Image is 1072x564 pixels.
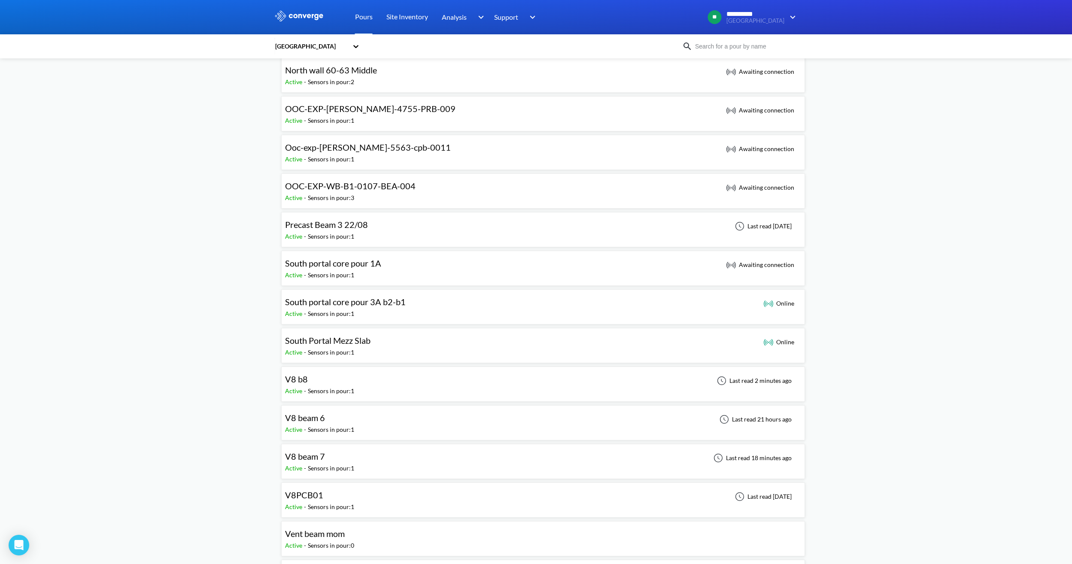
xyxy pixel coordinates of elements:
[726,260,736,270] img: awaiting_connection_icon.svg
[274,42,348,51] div: [GEOGRAPHIC_DATA]
[712,376,794,386] div: Last read 2 minutes ago
[285,335,370,346] span: South Portal Mezz Slab
[274,10,324,21] img: logo_ewhite.svg
[308,464,354,473] div: Sensors in pour: 1
[285,65,377,75] span: North wall 60-63 Middle
[285,310,304,317] span: Active
[281,376,805,384] a: V8 b8Active-Sensors in pour:1Last read 2 minutes ago
[285,297,406,307] span: South portal core pour 3A b2-b1
[726,144,736,154] img: awaiting_connection_icon.svg
[281,492,805,500] a: V8PCB01Active-Sensors in pour:1Last read [DATE]
[304,349,308,356] span: -
[308,348,354,357] div: Sensors in pour: 1
[285,233,304,240] span: Active
[763,337,794,347] div: Online
[281,222,805,229] a: Precast Beam 3 22/08Active-Sensors in pour:1Last read [DATE]
[285,155,304,163] span: Active
[784,12,798,22] img: downArrow.svg
[285,258,381,268] span: South portal core pour 1A
[285,78,304,85] span: Active
[285,194,304,201] span: Active
[442,12,467,22] span: Analysis
[726,67,794,77] div: Awaiting connection
[308,193,354,203] div: Sensors in pour: 3
[285,503,304,510] span: Active
[285,219,368,230] span: Precast Beam 3 22/08
[304,233,308,240] span: -
[281,261,805,268] a: South portal core pour 1AActive-Sensors in pour:1 Awaiting connection
[285,451,325,461] span: V8 beam 7
[726,182,794,193] div: Awaiting connection
[308,502,354,512] div: Sensors in pour: 1
[726,105,736,115] img: awaiting_connection_icon.svg
[308,232,354,241] div: Sensors in pour: 1
[281,145,805,152] a: Ooc-exp-[PERSON_NAME]-5563-cpb-0011Active-Sensors in pour:1 Awaiting connection
[308,155,354,164] div: Sensors in pour: 1
[304,387,308,394] span: -
[285,464,304,472] span: Active
[285,490,323,500] span: V8PCB01
[281,454,805,461] a: V8 beam 7Active-Sensors in pour:1Last read 18 minutes ago
[524,12,538,22] img: downArrow.svg
[304,271,308,279] span: -
[308,116,354,125] div: Sensors in pour: 1
[304,426,308,433] span: -
[285,142,451,152] span: Ooc-exp-[PERSON_NAME]-5563-cpb-0011
[281,415,805,422] a: V8 beam 6Active-Sensors in pour:1Last read 21 hours ago
[682,41,692,52] img: icon-search.svg
[285,349,304,356] span: Active
[304,194,308,201] span: -
[281,338,805,345] a: South Portal Mezz SlabActive-Sensors in pour:1 Online
[304,155,308,163] span: -
[308,425,354,434] div: Sensors in pour: 1
[285,374,308,384] span: V8 b8
[285,426,304,433] span: Active
[304,542,308,549] span: -
[726,105,794,115] div: Awaiting connection
[285,542,304,549] span: Active
[730,491,794,502] div: Last read [DATE]
[285,117,304,124] span: Active
[304,503,308,510] span: -
[763,298,774,309] img: online_icon.svg
[494,12,518,22] span: Support
[308,309,354,318] div: Sensors in pour: 1
[281,106,805,113] a: OOC-EXP-[PERSON_NAME]-4755-PRB-009Active-Sensors in pour:1 Awaiting connection
[730,221,794,231] div: Last read [DATE]
[692,42,796,51] input: Search for a pour by name
[308,77,354,87] div: Sensors in pour: 2
[709,453,794,463] div: Last read 18 minutes ago
[281,67,805,75] a: North wall 60-63 MiddleActive-Sensors in pour:2 Awaiting connection
[285,387,304,394] span: Active
[285,181,416,191] span: OOC-EXP-WB-B1-0107-BEA-004
[285,412,325,423] span: V8 beam 6
[285,103,456,114] span: OOC-EXP-[PERSON_NAME]-4755-PRB-009
[304,310,308,317] span: -
[715,414,794,425] div: Last read 21 hours ago
[304,464,308,472] span: -
[726,67,736,77] img: awaiting_connection_icon.svg
[304,117,308,124] span: -
[472,12,486,22] img: downArrow.svg
[726,144,794,154] div: Awaiting connection
[9,535,29,555] div: Open Intercom Messenger
[726,182,736,193] img: awaiting_connection_icon.svg
[281,531,805,538] a: Vent beam momActive-Sensors in pour:0
[308,541,354,550] div: Sensors in pour: 0
[285,528,345,539] span: Vent beam mom
[304,78,308,85] span: -
[308,386,354,396] div: Sensors in pour: 1
[308,270,354,280] div: Sensors in pour: 1
[763,337,774,347] img: online_icon.svg
[281,299,805,306] a: South portal core pour 3A b2-b1Active-Sensors in pour:1 Online
[285,271,304,279] span: Active
[726,260,794,270] div: Awaiting connection
[281,183,805,191] a: OOC-EXP-WB-B1-0107-BEA-004Active-Sensors in pour:3 Awaiting connection
[763,298,794,309] div: Online
[726,18,784,24] span: [GEOGRAPHIC_DATA]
